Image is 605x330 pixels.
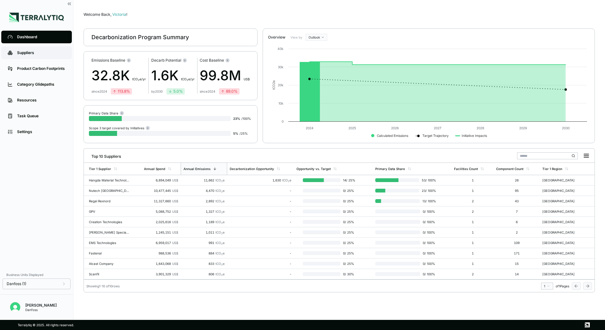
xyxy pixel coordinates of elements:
sub: 2 [221,274,223,277]
div: 4,470 [183,189,225,192]
sub: 2 [221,190,223,193]
span: Danfoss (1) [7,281,26,286]
span: 0 / 100 % [420,210,436,213]
span: 5 % [233,131,238,135]
div: - [230,189,291,192]
sub: 2 [221,263,223,266]
div: 2 [454,272,491,276]
text: 0 [282,119,284,123]
span: 0 / 100 % [420,230,436,234]
sub: 2 [288,180,290,183]
div: by 2030 [151,89,163,93]
div: - [230,241,291,245]
span: 0 / 100 % [420,251,436,255]
div: [GEOGRAPHIC_DATA] [542,210,583,213]
div: since 2024 [200,89,215,93]
div: [GEOGRAPHIC_DATA] [542,230,583,234]
div: Task Queue [17,113,65,119]
div: Primary Data Share [89,111,124,115]
div: 991 [183,241,225,245]
span: Outlook [309,35,320,39]
div: Product Carbon Footprints [17,66,65,71]
div: Business Units Displayed [3,271,71,278]
div: [GEOGRAPHIC_DATA] [542,272,583,276]
div: 1,011 [183,230,225,234]
text: 20k [278,83,284,87]
div: Scope 3 target covered by Initiatives [89,125,150,130]
div: Nutech [GEOGRAPHIC_DATA] [89,189,129,192]
div: 2 [454,199,491,203]
span: Victoria [112,12,127,17]
div: GPV [89,210,129,213]
div: Top 10 Suppliers [86,151,121,159]
div: 1,643,068 [144,262,178,266]
div: - [230,230,291,234]
text: Initiative Impacts [462,134,487,138]
div: 10,477,445 [144,189,178,192]
span: US$ [172,199,178,203]
span: 0 / 25 % [340,220,357,224]
span: tCO e [215,241,225,245]
div: Annual Emissions [184,167,210,171]
span: 0 / 30 % [340,272,357,276]
text: 2024 [306,126,314,130]
span: tCO e [215,210,225,213]
div: - [230,272,291,276]
span: 0 / 25 % [340,199,357,203]
div: 1,189 [183,220,225,224]
text: Target Trajectory [422,134,449,138]
span: of 1 Pages [556,284,569,288]
div: Fastenal [89,251,129,255]
div: [GEOGRAPHIC_DATA] [542,262,583,266]
sub: 2 [221,253,223,256]
div: 95 [496,189,537,192]
text: 2028 [477,126,484,130]
span: US$ [172,251,178,255]
div: Suppliers [17,50,65,55]
span: tCO e [215,220,225,224]
div: 171 [496,251,537,255]
div: 1 [454,241,491,245]
div: 26 [496,178,537,182]
span: / 100 % [241,117,251,120]
sub: 2 [221,211,223,214]
button: Outlook [306,34,327,41]
div: Opportunity vs. Target [296,167,331,171]
img: Victoria Odoma [10,302,20,312]
img: Logo [9,13,64,22]
div: 884 [183,251,225,255]
div: [GEOGRAPHIC_DATA] [542,241,583,245]
sub: 2 [221,242,223,245]
div: Decarbonization Opportunity [230,167,274,171]
text: 2025 [348,126,356,130]
div: Alcast Company [89,262,129,266]
div: 1 [454,262,491,266]
span: / 25 % [240,131,248,135]
span: tCO e [215,189,225,192]
tspan: 2 [272,82,276,84]
sub: 2 [221,232,223,235]
div: 6,894,049 [144,178,178,182]
span: 23 / 100 % [419,189,436,192]
div: 1,630 [230,178,291,182]
div: Emissions Baseline [91,58,146,63]
div: 2,025,616 [144,220,178,224]
div: Showing 1 - 10 of 10 rows [86,284,120,288]
span: t CO e/yr [181,77,195,81]
div: 6,959,017 [144,241,178,245]
div: 6 [496,220,537,224]
div: Hangda Material Technologies [89,178,129,182]
div: 1 [544,284,550,288]
span: tCO e [215,178,225,182]
span: 0 / 25 % [340,241,357,245]
div: Tier 1 Supplier [89,167,111,171]
div: 99.8M [200,65,250,86]
div: 2 [454,210,491,213]
span: tCO e [282,178,291,182]
span: 53 / 100 % [419,178,436,182]
div: [GEOGRAPHIC_DATA] [542,189,583,192]
span: US$ [172,178,178,182]
span: US$ [172,230,178,234]
div: 1 [454,230,491,234]
div: 1 [454,251,491,255]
